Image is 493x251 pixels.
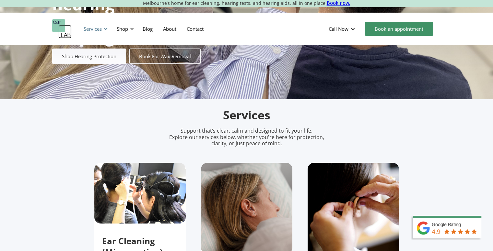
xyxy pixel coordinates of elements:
[137,19,158,38] a: Blog
[182,19,209,38] a: Contact
[129,49,201,64] a: Book Ear Wax Removal
[113,19,136,38] div: Shop
[158,19,182,38] a: About
[329,26,348,32] div: Call Now
[161,128,333,147] p: Support that’s clear, calm and designed to fit your life. Explore our services below, whether you...
[94,108,399,123] h2: Services
[52,19,72,38] a: home
[117,26,128,32] div: Shop
[84,26,102,32] div: Services
[80,19,110,38] div: Services
[52,49,126,64] a: Shop Hearing Protection
[365,22,433,36] a: Book an appointment
[323,19,362,38] div: Call Now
